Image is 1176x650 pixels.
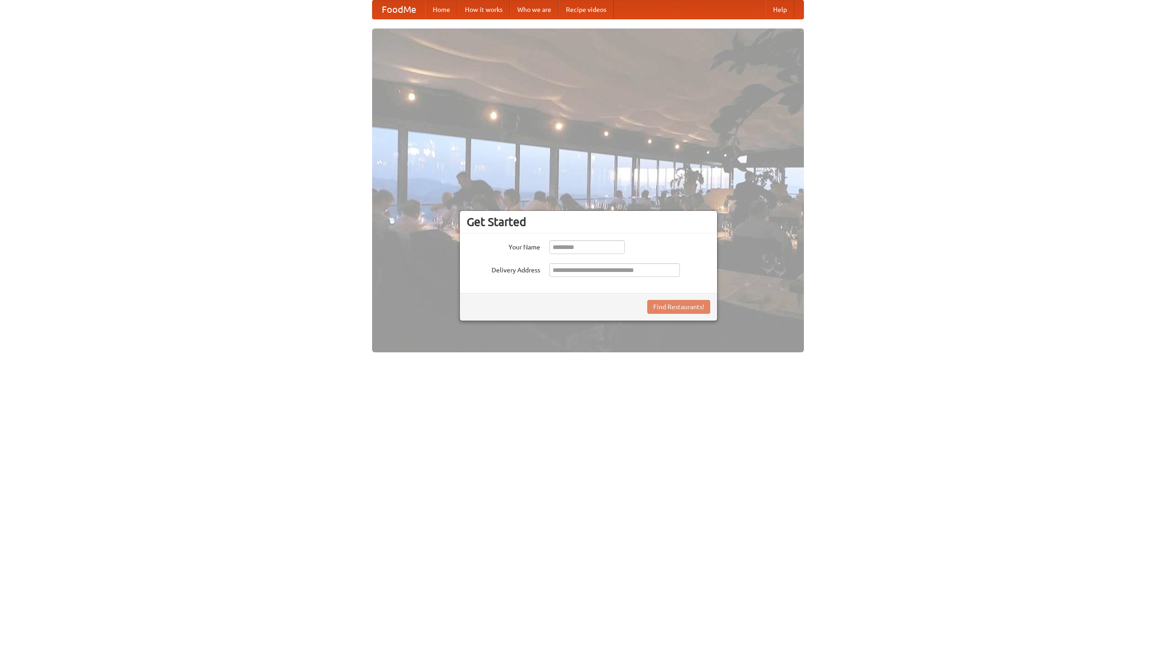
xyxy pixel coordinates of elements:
a: Who we are [510,0,559,19]
a: Help [766,0,794,19]
button: Find Restaurants! [647,300,710,314]
a: Home [425,0,458,19]
label: Delivery Address [467,263,540,275]
a: FoodMe [373,0,425,19]
a: How it works [458,0,510,19]
h3: Get Started [467,215,710,229]
a: Recipe videos [559,0,614,19]
label: Your Name [467,240,540,252]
